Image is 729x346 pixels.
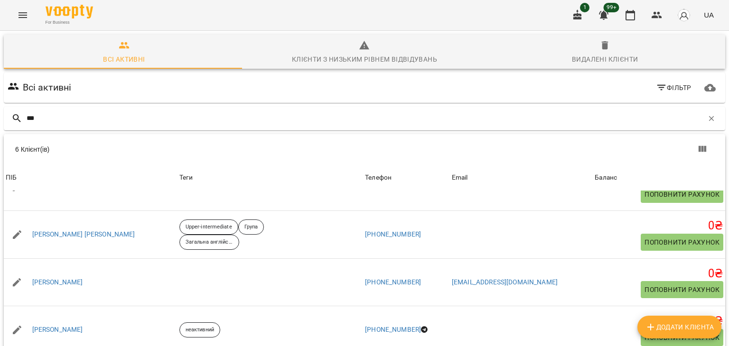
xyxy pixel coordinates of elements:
div: Клієнти з низьким рівнем відвідувань [292,54,437,65]
span: Поповнити рахунок [645,237,720,248]
a: [EMAIL_ADDRESS][DOMAIN_NAME] [452,278,558,286]
span: UA [704,10,714,20]
div: Група [238,219,264,235]
div: Телефон [365,172,392,183]
h6: Всі активні [23,80,72,95]
div: Table Toolbar [4,134,725,164]
span: Телефон [365,172,448,183]
a: [PHONE_NUMBER] [365,278,421,286]
p: Upper-intermediate [186,223,232,231]
span: For Business [46,19,93,26]
div: Email [452,172,468,183]
div: Sort [452,172,468,183]
button: Поповнити рахунок [641,329,723,346]
h5: 0 ₴ [595,266,723,281]
p: Група [244,223,258,231]
div: Sort [6,172,17,183]
button: UA [700,6,718,24]
div: Sort [595,172,617,183]
div: Баланс [595,172,617,183]
div: Видалені клієнти [572,54,638,65]
div: неактивний [179,322,220,337]
span: Додати клієнта [645,321,714,333]
span: Поповнити рахунок [645,284,720,295]
span: Поповнити рахунок [645,189,720,200]
div: Sort [365,172,392,183]
div: 6 Клієнт(ів) [15,145,370,154]
button: Додати клієнта [637,316,721,338]
button: Поповнити рахунок [641,281,723,298]
div: ПІБ [6,172,17,183]
button: Menu [11,4,34,27]
span: Фільтр [656,82,692,93]
a: [PERSON_NAME] [32,325,83,335]
span: Email [452,172,591,183]
button: Поповнити рахунок [641,234,723,251]
p: неактивний [186,326,214,334]
h5: 0 ₴ [595,314,723,328]
button: Поповнити рахунок [641,186,723,203]
button: Показати колонки [691,138,714,161]
button: Фільтр [652,79,695,96]
span: 1 [580,3,589,12]
span: 99+ [604,3,619,12]
a: [PERSON_NAME] [32,278,83,287]
a: [PHONE_NUMBER] [365,326,421,333]
img: avatar_s.png [677,9,691,22]
span: Баланс [595,172,723,183]
div: Upper-intermediate [179,219,238,235]
div: Загальна англійська [179,235,239,250]
span: ПІБ [6,172,176,183]
h5: 0 ₴ [595,219,723,233]
img: Voopty Logo [46,5,93,18]
div: Теги [179,172,361,183]
a: [PHONE_NUMBER] [365,230,421,238]
div: Всі активні [103,54,145,65]
p: Загальна англійська [186,238,233,246]
a: [PERSON_NAME] [PERSON_NAME] [32,230,135,239]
